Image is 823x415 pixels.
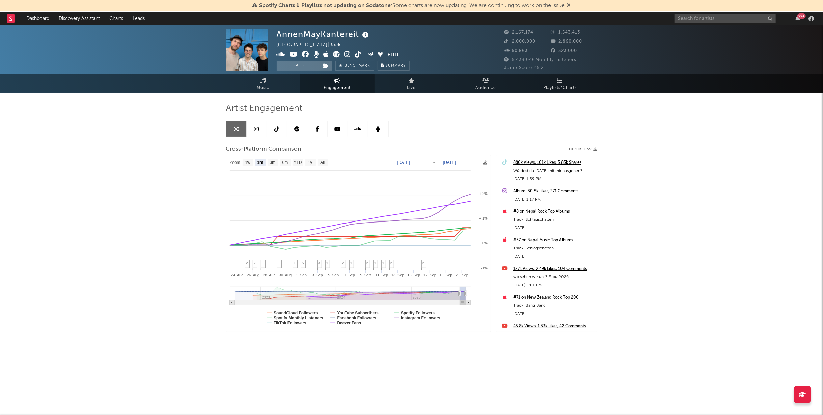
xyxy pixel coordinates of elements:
span: 2 [254,261,256,265]
span: 2.167.174 [504,30,534,35]
span: 5.439.046 Monthly Listeners [504,58,577,62]
div: Track: Schlagschatten [513,244,594,253]
text: YTD [294,160,302,165]
text: Zoom [230,160,240,165]
text: → [432,160,436,165]
text: 1w [245,160,250,165]
span: 50.863 [504,49,528,53]
text: YouTube Subscribers [337,310,379,315]
div: Track: Bang Bang [513,302,594,310]
text: Facebook Followers [337,316,376,320]
text: 11. Sep [375,273,388,277]
button: Export CSV [569,147,597,151]
text: 15. Sep [407,273,420,277]
text: TikTok Followers [274,321,306,325]
span: Artist Engagement [226,105,303,113]
span: Audience [475,84,496,92]
div: AnnenMayKantereit [277,29,371,40]
span: : Some charts are now updating. We are continuing to work on the issue [259,3,565,8]
text: 1y [308,160,312,165]
span: 1 [326,261,328,265]
text: 13. Sep [391,273,404,277]
span: Music [257,84,269,92]
span: 1 [294,261,296,265]
a: Discovery Assistant [54,12,105,25]
a: Engagement [300,74,375,93]
text: 21. Sep [456,273,468,277]
span: 1 [278,261,280,265]
a: 127k Views, 2.49k Likes, 104 Comments [513,265,594,273]
text: Spotify Monthly Listeners [274,316,323,320]
span: 5 [302,261,304,265]
div: Track: Schlagschatten [513,216,594,224]
text: + 2% [479,191,488,196]
a: 880k Views, 101k Likes, 3.83k Shares [513,159,594,167]
text: 17. Sep [423,273,436,277]
span: Summary [386,64,406,68]
a: #8 on Nepal Rock Top Albums [513,208,594,216]
div: [DATE] 5:01 PM [513,281,594,289]
span: 523.000 [551,49,577,53]
span: 1 [350,261,352,265]
button: 99+ [795,16,800,21]
a: Live [375,74,449,93]
text: 6m [282,160,288,165]
span: 2 [390,261,392,265]
text: Instagram Followers [401,316,440,320]
div: 99 + [797,13,806,19]
text: 30. Aug [279,273,291,277]
div: Schon 2 Jahre her ♥️🤍 [513,330,594,338]
span: 1 [374,261,376,265]
span: 2 [246,261,248,265]
text: 26. Aug [247,273,259,277]
span: Playlists/Charts [543,84,577,92]
span: 2 [342,261,344,265]
span: 2 [422,261,424,265]
button: Summary [378,61,410,71]
text: Spotify Followers [401,310,435,315]
a: Benchmark [335,61,374,71]
span: 3 [318,261,320,265]
span: Live [407,84,416,92]
span: 2 [366,261,368,265]
div: [DATE] 1:59 PM [513,175,594,183]
a: Playlists/Charts [523,74,597,93]
text: All [320,160,325,165]
span: 2.000.000 [504,39,536,44]
text: 1. Sep [296,273,307,277]
text: 7. Sep [344,273,355,277]
a: 45.8k Views, 1.33k Likes, 42 Comments [513,322,594,330]
div: [DATE] [513,224,594,232]
a: Album: 30.8k Likes, 271 Comments [513,187,594,196]
text: 0% [482,241,488,245]
a: Music [226,74,300,93]
a: Leads [128,12,149,25]
span: Jump Score: 45.2 [504,66,544,70]
button: Edit [387,51,400,59]
div: [GEOGRAPHIC_DATA] | Rock [277,41,349,49]
text: 5. Sep [328,273,339,277]
a: #57 on Nepal Music Top Albums [513,236,594,244]
span: Benchmark [345,62,371,70]
span: Spotify Charts & Playlists not updating on Sodatone [259,3,391,8]
div: [DATE] [513,253,594,261]
button: Track [277,61,319,71]
span: Dismiss [567,3,571,8]
text: 3. Sep [312,273,323,277]
div: Würdest du [DATE] mit mir ausgehen? #tour #live2026 #annenmaykantereit [513,167,594,175]
span: 2.860.000 [551,39,582,44]
text: [DATE] [443,160,456,165]
text: 19. Sep [439,273,452,277]
span: 1 [382,261,384,265]
text: 28. Aug [263,273,275,277]
text: 9. Sep [360,273,371,277]
text: 3m [270,160,275,165]
div: [DATE] 1:17 PM [513,196,594,204]
span: 1 [262,261,264,265]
